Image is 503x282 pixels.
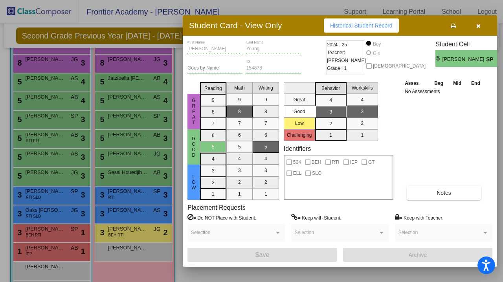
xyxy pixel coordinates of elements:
[448,79,466,88] th: Mid
[373,40,381,48] div: Boy
[486,55,497,64] span: SP
[189,20,282,30] h3: Student Card - View Only
[312,157,321,167] span: BEH
[368,157,375,167] span: GT
[255,251,269,258] span: Save
[190,98,197,125] span: Great
[343,248,492,262] button: Archive
[437,190,451,196] span: Notes
[466,79,485,88] th: End
[246,66,301,71] input: Enter ID
[442,55,486,64] span: [PERSON_NAME]
[327,41,347,49] span: 2024 - 25
[373,61,426,71] span: [DEMOGRAPHIC_DATA]
[409,252,427,258] span: Archive
[291,214,341,222] label: = Keep with Student:
[284,145,311,152] label: Identifiers
[312,168,321,178] span: SLO
[403,79,429,88] th: Asses
[327,49,366,64] span: Teacher: [PERSON_NAME]
[324,18,399,33] button: Historical Student Record
[407,186,481,200] button: Notes
[187,248,337,262] button: Save
[190,136,197,158] span: Good
[332,157,340,167] span: RTI
[293,168,301,178] span: ELL
[395,214,444,222] label: = Keep with Teacher:
[350,157,358,167] span: IEP
[190,174,197,190] span: Low
[403,88,485,95] td: No Assessments
[330,22,393,29] span: Historical Student Record
[187,204,246,211] label: Placement Requests
[187,66,242,71] input: goes by name
[373,50,380,57] div: Girl
[429,79,448,88] th: Beg
[187,214,256,222] label: = Do NOT Place with Student:
[293,157,301,167] span: 504
[435,54,442,63] span: 5
[327,64,347,72] span: Grade : 1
